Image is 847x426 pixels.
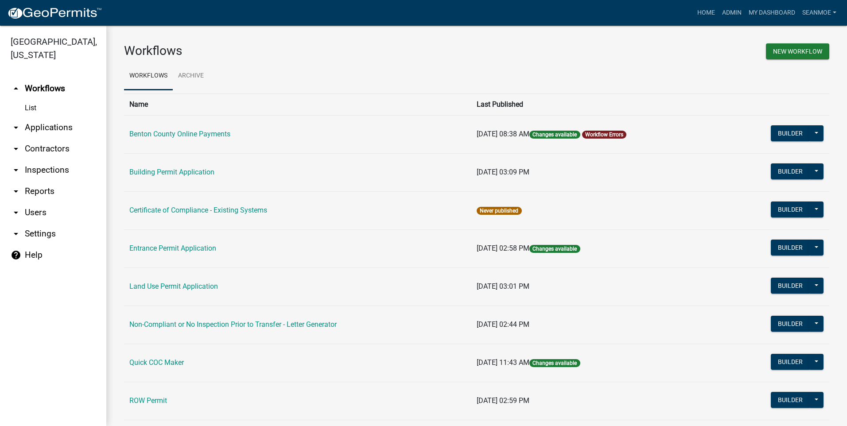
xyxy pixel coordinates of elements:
[11,250,21,260] i: help
[11,186,21,197] i: arrow_drop_down
[129,206,267,214] a: Certificate of Compliance - Existing Systems
[477,282,529,290] span: [DATE] 03:01 PM
[477,130,529,138] span: [DATE] 08:38 AM
[129,244,216,252] a: Entrance Permit Application
[173,62,209,90] a: Archive
[129,168,214,176] a: Building Permit Application
[11,143,21,154] i: arrow_drop_down
[771,240,810,256] button: Builder
[529,131,580,139] span: Changes available
[477,207,521,215] span: Never published
[129,282,218,290] a: Land Use Permit Application
[11,122,21,133] i: arrow_drop_down
[124,62,173,90] a: Workflows
[799,4,840,21] a: SeanMoe
[11,165,21,175] i: arrow_drop_down
[11,228,21,239] i: arrow_drop_down
[771,316,810,332] button: Builder
[771,163,810,179] button: Builder
[11,83,21,94] i: arrow_drop_up
[529,359,580,367] span: Changes available
[771,392,810,408] button: Builder
[129,396,167,405] a: ROW Permit
[129,320,337,329] a: Non-Compliant or No Inspection Prior to Transfer - Letter Generator
[477,168,529,176] span: [DATE] 03:09 PM
[471,93,727,115] th: Last Published
[124,43,470,58] h3: Workflows
[129,358,184,367] a: Quick COC Maker
[771,201,810,217] button: Builder
[719,4,745,21] a: Admin
[694,4,719,21] a: Home
[766,43,829,59] button: New Workflow
[477,358,529,367] span: [DATE] 11:43 AM
[124,93,471,115] th: Name
[529,245,580,253] span: Changes available
[771,278,810,294] button: Builder
[477,320,529,329] span: [DATE] 02:44 PM
[771,125,810,141] button: Builder
[11,207,21,218] i: arrow_drop_down
[585,132,623,138] a: Workflow Errors
[477,396,529,405] span: [DATE] 02:59 PM
[771,354,810,370] button: Builder
[745,4,799,21] a: My Dashboard
[477,244,529,252] span: [DATE] 02:58 PM
[129,130,230,138] a: Benton County Online Payments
